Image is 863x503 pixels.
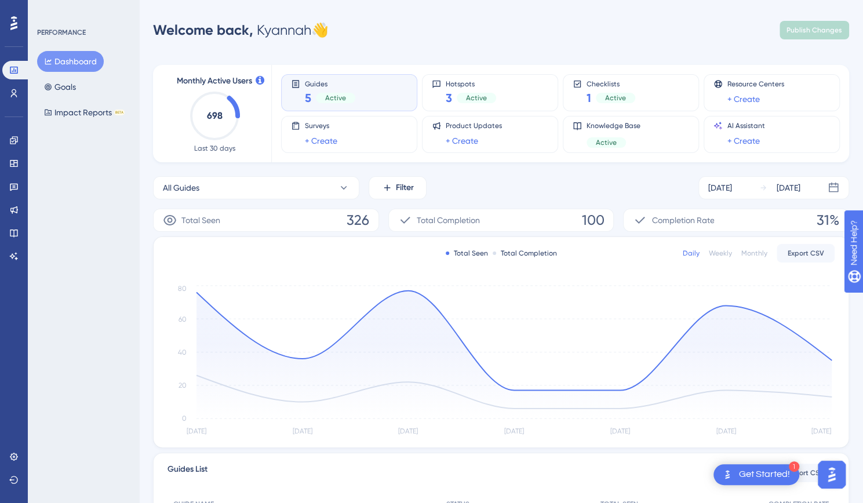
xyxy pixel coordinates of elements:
div: Open Get Started! checklist, remaining modules: 1 [713,464,799,485]
tspan: 40 [178,348,187,356]
span: Resource Centers [727,79,784,89]
a: + Create [305,134,337,148]
div: [DATE] [777,181,800,195]
span: 326 [347,211,369,229]
span: 5 [305,90,311,106]
span: Hotspots [446,79,496,88]
span: Product Updates [446,121,502,130]
span: Export CSV [788,468,824,478]
span: 31% [817,211,839,229]
tspan: [DATE] [610,427,630,435]
div: PERFORMANCE [37,28,86,37]
div: Daily [683,249,700,258]
a: + Create [446,134,478,148]
span: Filter [396,181,414,195]
span: Last 30 days [194,144,235,153]
tspan: 60 [179,315,187,323]
tspan: [DATE] [716,427,735,435]
button: Export CSV [777,244,835,263]
span: Export CSV [788,249,824,258]
div: Kyannah 👋 [153,21,329,39]
span: All Guides [163,181,199,195]
button: Export CSV [777,464,835,482]
tspan: [DATE] [398,427,418,435]
div: Total Seen [446,249,488,258]
iframe: UserGuiding AI Assistant Launcher [814,457,849,492]
span: 1 [587,90,591,106]
span: Completion Rate [651,213,714,227]
span: Active [325,93,346,103]
button: Goals [37,76,83,97]
span: 100 [581,211,604,229]
div: Total Completion [493,249,557,258]
button: Filter [369,176,427,199]
text: 698 [207,110,223,121]
div: Get Started! [739,468,790,481]
tspan: [DATE] [504,427,524,435]
span: Active [605,93,626,103]
div: Weekly [709,249,732,258]
div: BETA [114,110,125,115]
tspan: [DATE] [187,427,206,435]
span: Welcome back, [153,21,253,38]
tspan: 80 [178,285,187,293]
span: Active [596,138,617,147]
span: Monthly Active Users [177,74,252,88]
span: Checklists [587,79,635,88]
a: + Create [727,92,760,106]
span: Total Seen [181,213,220,227]
a: + Create [727,134,760,148]
span: Publish Changes [786,25,842,35]
tspan: 20 [179,381,187,389]
button: Impact ReportsBETA [37,102,132,123]
span: Total Completion [417,213,480,227]
div: Monthly [741,249,767,258]
div: [DATE] [708,181,732,195]
span: Guides [305,79,355,88]
img: launcher-image-alternative-text [720,468,734,482]
span: 3 [446,90,452,106]
span: AI Assistant [727,121,765,130]
button: All Guides [153,176,359,199]
span: Active [466,93,487,103]
span: Guides List [167,462,207,483]
tspan: [DATE] [811,427,831,435]
div: 1 [789,461,799,472]
button: Dashboard [37,51,104,72]
span: Knowledge Base [587,121,640,130]
button: Publish Changes [780,21,849,39]
span: Surveys [305,121,337,130]
tspan: 0 [182,414,187,422]
span: Need Help? [27,3,72,17]
tspan: [DATE] [293,427,312,435]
